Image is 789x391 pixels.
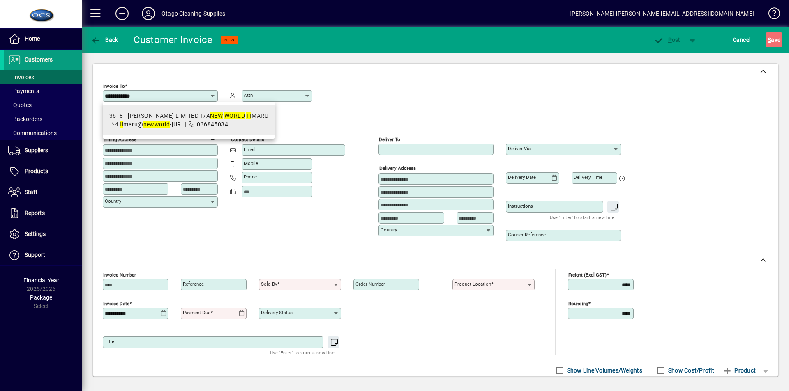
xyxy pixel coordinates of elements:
[574,174,602,180] mat-label: Delivery time
[210,112,223,119] em: NEW
[4,140,82,161] a: Suppliers
[143,121,155,128] em: new
[224,112,245,119] em: WORLD
[650,32,685,47] button: Post
[120,121,187,128] span: maru@ -[URL]
[766,32,782,47] button: Save
[4,203,82,224] a: Reports
[4,84,82,98] a: Payments
[722,364,756,377] span: Product
[8,102,32,108] span: Quotes
[4,182,82,203] a: Staff
[25,147,48,153] span: Suppliers
[103,83,125,89] mat-label: Invoice To
[224,37,235,43] span: NEW
[261,310,293,316] mat-label: Delivery status
[120,121,124,128] em: ti
[668,37,672,43] span: P
[355,281,385,287] mat-label: Order number
[25,252,45,258] span: Support
[508,146,531,151] mat-label: Deliver via
[244,92,253,98] mat-label: Attn
[768,33,780,46] span: ave
[197,121,228,128] span: 036845034
[4,245,82,265] a: Support
[4,161,82,182] a: Products
[30,294,52,301] span: Package
[134,33,213,46] div: Customer Invoice
[183,281,204,287] mat-label: Reference
[4,29,82,49] a: Home
[379,137,400,142] mat-label: Deliver To
[244,160,258,166] mat-label: Mobile
[570,7,754,20] div: [PERSON_NAME] [PERSON_NAME][EMAIL_ADDRESS][DOMAIN_NAME]
[25,231,46,237] span: Settings
[718,363,760,378] button: Product
[109,112,268,120] div: 3618 - [PERSON_NAME] LIMITED T/A MARU
[508,203,533,209] mat-label: Instructions
[8,116,42,122] span: Backorders
[762,2,779,28] a: Knowledge Base
[4,224,82,245] a: Settings
[454,281,491,287] mat-label: Product location
[244,146,256,152] mat-label: Email
[25,168,48,174] span: Products
[270,348,335,357] mat-hint: Use 'Enter' to start a new line
[207,130,220,144] button: Copy to Delivery address
[768,37,771,43] span: S
[246,112,251,119] em: TI
[8,130,57,136] span: Communications
[155,121,170,128] em: world
[25,35,40,42] span: Home
[381,227,397,233] mat-label: Country
[4,70,82,84] a: Invoices
[161,7,225,20] div: Otago Cleaning Supplies
[103,301,129,306] mat-label: Invoice date
[23,277,59,284] span: Financial Year
[25,56,53,63] span: Customers
[4,126,82,140] a: Communications
[103,272,136,278] mat-label: Invoice number
[565,366,642,375] label: Show Line Volumes/Weights
[91,37,118,43] span: Back
[4,98,82,112] a: Quotes
[733,33,751,46] span: Cancel
[508,174,536,180] mat-label: Delivery date
[105,198,121,204] mat-label: Country
[731,32,753,47] button: Cancel
[568,272,607,278] mat-label: Freight (excl GST)
[261,281,277,287] mat-label: Sold by
[183,310,210,316] mat-label: Payment due
[667,366,714,375] label: Show Cost/Profit
[25,210,45,216] span: Reports
[103,105,275,135] mat-option: 3618 - A J GRIFFITHS LIMITED T/A NEW WORLD TIMARU
[8,74,34,80] span: Invoices
[508,232,546,238] mat-label: Courier Reference
[654,37,681,43] span: ost
[135,6,161,21] button: Profile
[550,213,614,222] mat-hint: Use 'Enter' to start a new line
[244,174,257,180] mat-label: Phone
[105,338,114,344] mat-label: Title
[109,6,135,21] button: Add
[8,88,39,94] span: Payments
[568,301,588,306] mat-label: Rounding
[89,32,120,47] button: Back
[82,32,127,47] app-page-header-button: Back
[4,112,82,126] a: Backorders
[25,189,37,195] span: Staff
